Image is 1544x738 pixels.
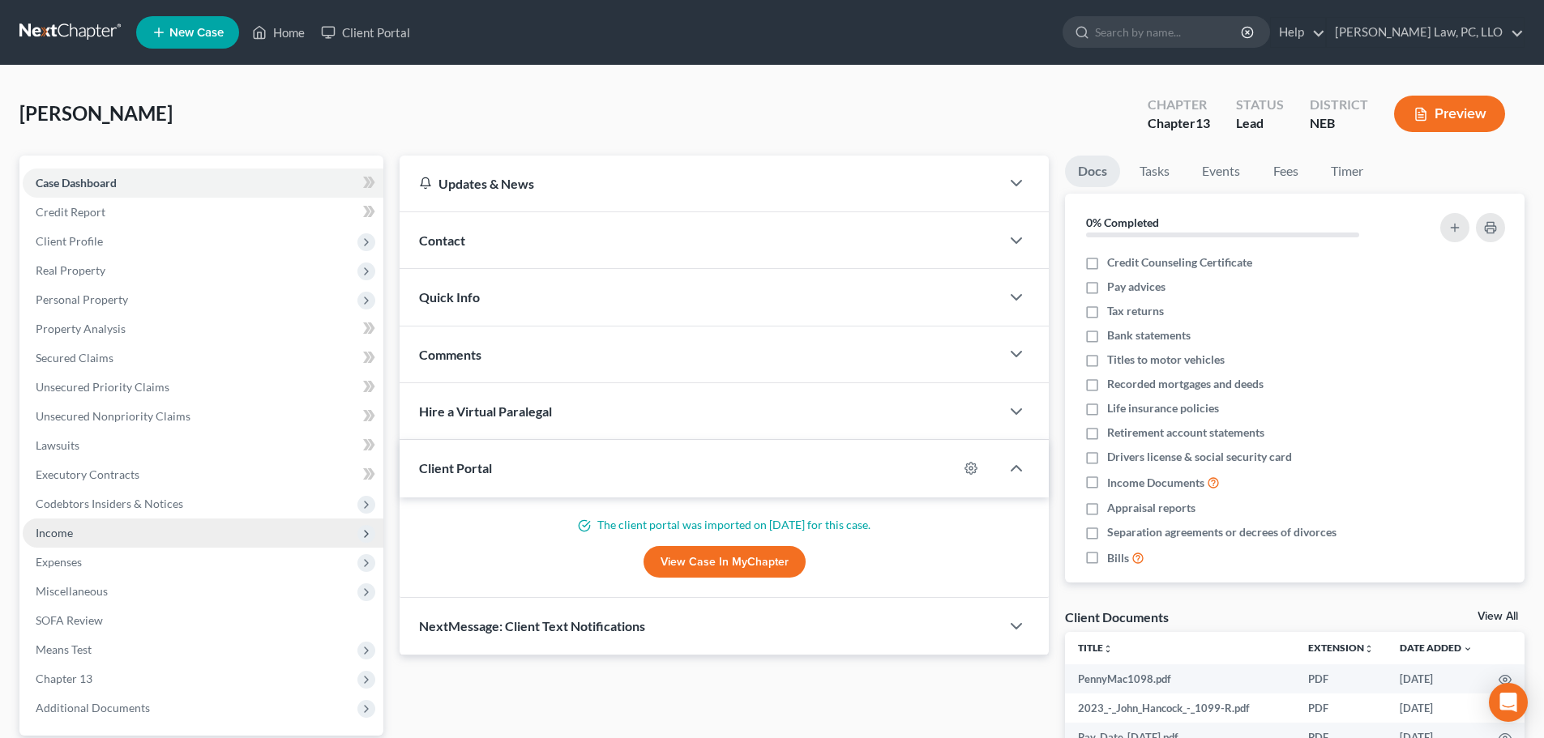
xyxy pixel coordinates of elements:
[1236,96,1284,114] div: Status
[1107,352,1225,368] span: Titles to motor vehicles
[1107,449,1292,465] span: Drivers license & social security card
[1310,114,1368,133] div: NEB
[1463,644,1473,654] i: expand_more
[1308,642,1374,654] a: Extensionunfold_more
[419,618,645,633] span: NextMessage: Client Text Notifications
[1148,114,1210,133] div: Chapter
[1400,642,1473,654] a: Date Added expand_more
[23,198,383,227] a: Credit Report
[419,460,492,476] span: Client Portal
[1065,664,1295,693] td: PennyMac1098.pdf
[1327,18,1524,47] a: [PERSON_NAME] Law, PC, LLO
[644,546,806,578] a: View Case in MyChapter
[36,322,126,335] span: Property Analysis
[36,176,117,190] span: Case Dashboard
[1387,664,1486,693] td: [DATE]
[1086,215,1159,229] strong: 0% Completed
[36,467,139,481] span: Executory Contracts
[1065,693,1295,723] td: 2023_-_John_Hancock_-_1099-R.pdf
[36,613,103,627] span: SOFA Review
[1394,96,1505,132] button: Preview
[1271,18,1325,47] a: Help
[1127,156,1183,187] a: Tasks
[419,289,480,305] span: Quick Info
[23,402,383,431] a: Unsecured Nonpriority Claims
[1295,693,1387,723] td: PDF
[36,497,183,510] span: Codebtors Insiders & Notices
[36,438,79,452] span: Lawsuits
[419,403,552,419] span: Hire a Virtual Paralegal
[1107,254,1252,271] span: Credit Counseling Certificate
[1189,156,1253,187] a: Events
[1107,500,1195,516] span: Appraisal reports
[1107,279,1165,295] span: Pay advices
[1107,327,1191,343] span: Bank statements
[19,101,173,125] span: [PERSON_NAME]
[1107,524,1337,540] span: Separation agreements or decrees of divorces
[36,672,92,685] span: Chapter 13
[419,347,481,362] span: Comments
[1195,115,1210,130] span: 13
[23,606,383,635] a: SOFA Review
[36,584,108,598] span: Miscellaneous
[23,460,383,489] a: Executory Contracts
[1478,611,1518,622] a: View All
[23,314,383,343] a: Property Analysis
[36,526,73,540] span: Income
[1107,303,1164,319] span: Tax returns
[1065,608,1169,625] div: Client Documents
[1260,156,1311,187] a: Fees
[1148,96,1210,114] div: Chapter
[36,205,105,219] span: Credit Report
[1107,376,1264,392] span: Recorded mortgages and deeds
[1103,644,1113,654] i: unfold_more
[36,292,128,306] span: Personal Property
[313,18,418,47] a: Client Portal
[1107,475,1204,491] span: Income Documents
[1107,550,1129,566] span: Bills
[23,169,383,198] a: Case Dashboard
[1095,17,1243,47] input: Search by name...
[1236,114,1284,133] div: Lead
[36,642,92,656] span: Means Test
[244,18,313,47] a: Home
[1107,424,1264,441] span: Retirement account statements
[419,232,465,248] span: Contact
[1318,156,1376,187] a: Timer
[169,27,224,39] span: New Case
[36,263,105,277] span: Real Property
[23,343,383,373] a: Secured Claims
[419,175,981,192] div: Updates & News
[1364,644,1374,654] i: unfold_more
[1065,156,1120,187] a: Docs
[419,517,1029,533] p: The client portal was imported on [DATE] for this case.
[36,409,190,423] span: Unsecured Nonpriority Claims
[36,380,169,394] span: Unsecured Priority Claims
[23,373,383,402] a: Unsecured Priority Claims
[36,351,113,365] span: Secured Claims
[1107,400,1219,416] span: Life insurance policies
[36,555,82,569] span: Expenses
[23,431,383,460] a: Lawsuits
[36,234,103,248] span: Client Profile
[36,701,150,715] span: Additional Documents
[1489,683,1528,722] div: Open Intercom Messenger
[1295,664,1387,693] td: PDF
[1078,642,1113,654] a: Titleunfold_more
[1387,693,1486,723] td: [DATE]
[1310,96,1368,114] div: District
